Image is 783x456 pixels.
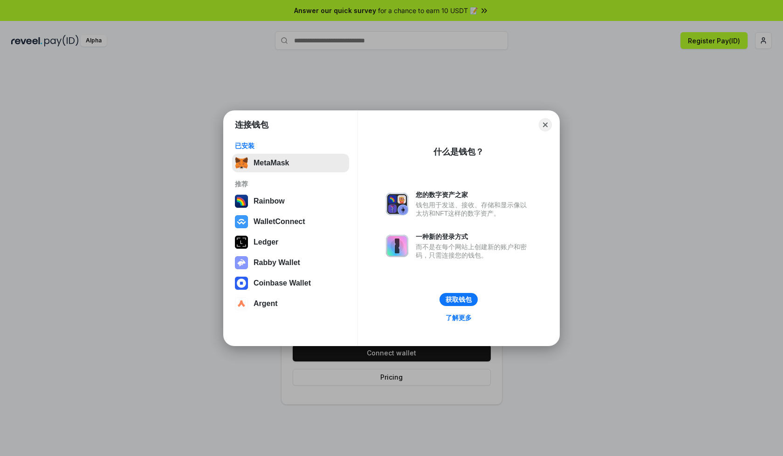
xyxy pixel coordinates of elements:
[232,274,349,293] button: Coinbase Wallet
[440,312,477,324] a: 了解更多
[232,192,349,211] button: Rainbow
[232,294,349,313] button: Argent
[235,157,248,170] img: svg+xml,%3Csvg%20fill%3D%22none%22%20height%3D%2233%22%20viewBox%3D%220%200%2035%2033%22%20width%...
[254,259,300,267] div: Rabby Wallet
[232,154,349,172] button: MetaMask
[235,180,346,188] div: 推荐
[416,201,531,218] div: 钱包用于发送、接收、存储和显示像以太坊和NFT这样的数字资产。
[235,195,248,208] img: svg+xml,%3Csvg%20width%3D%22120%22%20height%3D%22120%22%20viewBox%3D%220%200%20120%20120%22%20fil...
[235,142,346,150] div: 已安装
[416,191,531,199] div: 您的数字资产之家
[254,299,278,308] div: Argent
[235,297,248,310] img: svg+xml,%3Csvg%20width%3D%2228%22%20height%3D%2228%22%20viewBox%3D%220%200%2028%2028%22%20fill%3D...
[254,279,311,287] div: Coinbase Wallet
[232,253,349,272] button: Rabby Wallet
[446,295,472,304] div: 获取钱包
[254,197,285,205] div: Rainbow
[254,238,278,246] div: Ledger
[254,218,305,226] div: WalletConnect
[416,243,531,259] div: 而不是在每个网站上创建新的账户和密码，只需连接您的钱包。
[232,212,349,231] button: WalletConnect
[232,233,349,252] button: Ledger
[446,313,472,322] div: 了解更多
[235,256,248,269] img: svg+xml,%3Csvg%20xmlns%3D%22http%3A%2F%2Fwww.w3.org%2F2000%2Fsvg%22%20fill%3D%22none%22%20viewBox...
[440,293,478,306] button: 获取钱包
[254,159,289,167] div: MetaMask
[433,146,484,157] div: 什么是钱包？
[235,277,248,290] img: svg+xml,%3Csvg%20width%3D%2228%22%20height%3D%2228%22%20viewBox%3D%220%200%2028%2028%22%20fill%3D...
[235,119,268,130] h1: 连接钱包
[386,193,408,215] img: svg+xml,%3Csvg%20xmlns%3D%22http%3A%2F%2Fwww.w3.org%2F2000%2Fsvg%22%20fill%3D%22none%22%20viewBox...
[235,236,248,249] img: svg+xml,%3Csvg%20xmlns%3D%22http%3A%2F%2Fwww.w3.org%2F2000%2Fsvg%22%20width%3D%2228%22%20height%3...
[386,235,408,257] img: svg+xml,%3Csvg%20xmlns%3D%22http%3A%2F%2Fwww.w3.org%2F2000%2Fsvg%22%20fill%3D%22none%22%20viewBox...
[235,215,248,228] img: svg+xml,%3Csvg%20width%3D%2228%22%20height%3D%2228%22%20viewBox%3D%220%200%2028%2028%22%20fill%3D...
[539,118,552,131] button: Close
[416,232,531,241] div: 一种新的登录方式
